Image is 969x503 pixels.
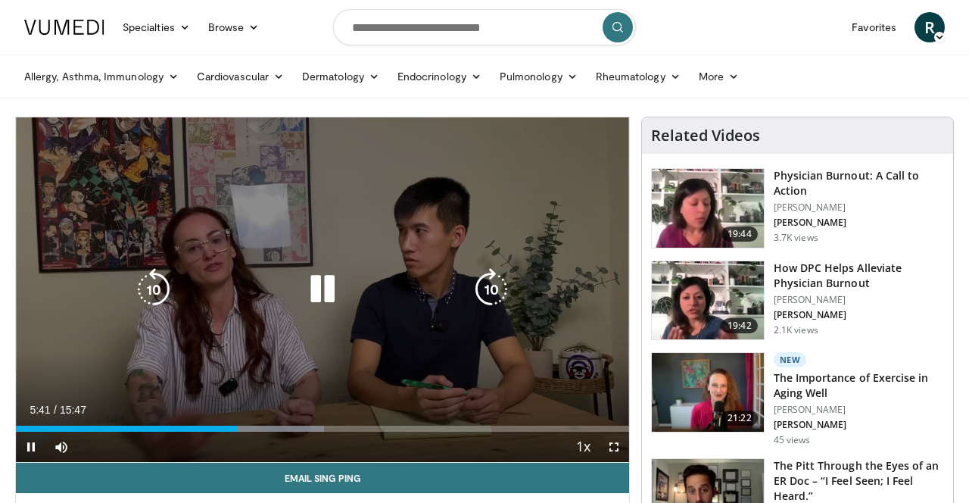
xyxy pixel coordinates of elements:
a: 19:44 Physician Burnout: A Call to Action [PERSON_NAME] [PERSON_NAME] 3.7K views [651,168,944,248]
img: 8c03ed1f-ed96-42cb-9200-2a88a5e9b9ab.150x105_q85_crop-smart_upscale.jpg [652,261,764,340]
a: 21:22 New The Importance of Exercise in Aging Well [PERSON_NAME] [PERSON_NAME] 45 views [651,352,944,446]
span: / [54,404,57,416]
a: More [690,61,748,92]
input: Search topics, interventions [333,9,636,45]
button: Fullscreen [599,432,629,462]
img: VuMedi Logo [24,20,104,35]
div: Progress Bar [16,426,629,432]
button: Mute [46,432,76,462]
a: Favorites [843,12,905,42]
p: [PERSON_NAME] [774,294,944,306]
a: Specialties [114,12,199,42]
p: [PERSON_NAME] [774,202,944,214]
a: Cardiovascular [188,61,293,92]
span: 15:47 [60,404,86,416]
p: [PERSON_NAME] [774,309,944,321]
span: 19:42 [721,318,758,333]
h3: Physician Burnout: A Call to Action [774,168,944,198]
span: 5:41 [30,404,50,416]
a: Allergy, Asthma, Immunology [15,61,188,92]
a: R [914,12,945,42]
p: [PERSON_NAME] [774,419,944,431]
button: Pause [16,432,46,462]
span: 21:22 [721,411,758,426]
p: 3.7K views [774,232,818,244]
a: Rheumatology [587,61,690,92]
h4: Related Videos [651,127,760,145]
a: Dermatology [293,61,388,92]
a: Pulmonology [491,61,587,92]
a: Browse [199,12,269,42]
p: [PERSON_NAME] [774,404,944,416]
a: Email Sing Ping [16,463,629,493]
p: 45 views [774,434,811,446]
p: [PERSON_NAME] [774,217,944,229]
video-js: Video Player [16,117,629,463]
img: ae962841-479a-4fc3-abd9-1af602e5c29c.150x105_q85_crop-smart_upscale.jpg [652,169,764,248]
h3: How DPC Helps Alleviate Physician Burnout [774,261,944,291]
a: Endocrinology [388,61,491,92]
span: 19:44 [721,227,758,242]
img: d288e91f-868e-4518-b99c-ec331a88479d.150x105_q85_crop-smart_upscale.jpg [652,353,764,432]
button: Playback Rate [569,432,599,462]
a: 19:42 How DPC Helps Alleviate Physician Burnout [PERSON_NAME] [PERSON_NAME] 2.1K views [651,261,944,341]
p: New [774,352,807,367]
p: 2.1K views [774,324,818,336]
h3: The Importance of Exercise in Aging Well [774,370,944,401]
